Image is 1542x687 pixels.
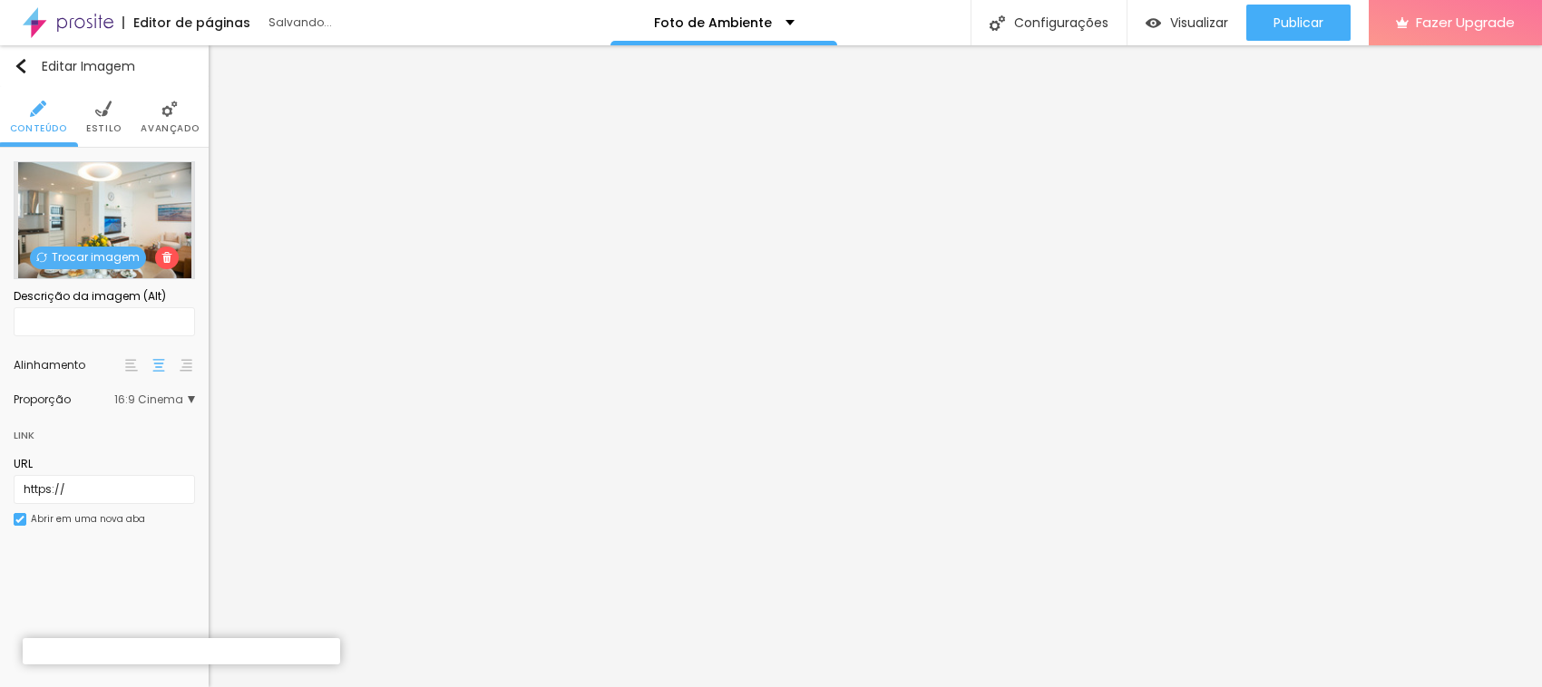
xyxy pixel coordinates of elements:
[30,101,46,117] img: Icone
[122,16,250,29] div: Editor de páginas
[14,414,195,447] div: Link
[95,101,112,117] img: Icone
[14,456,195,472] div: URL
[152,359,165,372] img: paragraph-center-align.svg
[30,247,146,269] span: Trocar imagem
[14,59,28,73] img: Icone
[125,359,138,372] img: paragraph-left-align.svg
[114,394,195,405] span: 16:9 Cinema
[14,425,34,445] div: Link
[14,59,135,73] div: Editar Imagem
[23,638,340,651] div: Subindo 14/15 arquivos
[14,360,122,371] div: Alinhamento
[15,515,24,524] img: Icone
[209,45,1542,687] iframe: Editor
[31,515,145,524] div: Abrir em uma nova aba
[14,288,195,305] div: Descrição da imagem (Alt)
[10,124,67,133] span: Conteúdo
[268,17,477,28] div: Salvando...
[14,394,114,405] div: Proporção
[86,124,122,133] span: Estilo
[1146,15,1161,31] img: view-1.svg
[1246,5,1351,41] button: Publicar
[1416,15,1515,30] span: Fazer Upgrade
[654,16,772,29] p: Foto de Ambiente
[990,15,1005,31] img: Icone
[1274,15,1323,30] span: Publicar
[141,124,199,133] span: Avançado
[36,252,47,263] img: Icone
[161,252,172,263] img: Icone
[1127,5,1246,41] button: Visualizar
[161,101,178,117] img: Icone
[1170,15,1228,30] span: Visualizar
[180,359,192,372] img: paragraph-right-align.svg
